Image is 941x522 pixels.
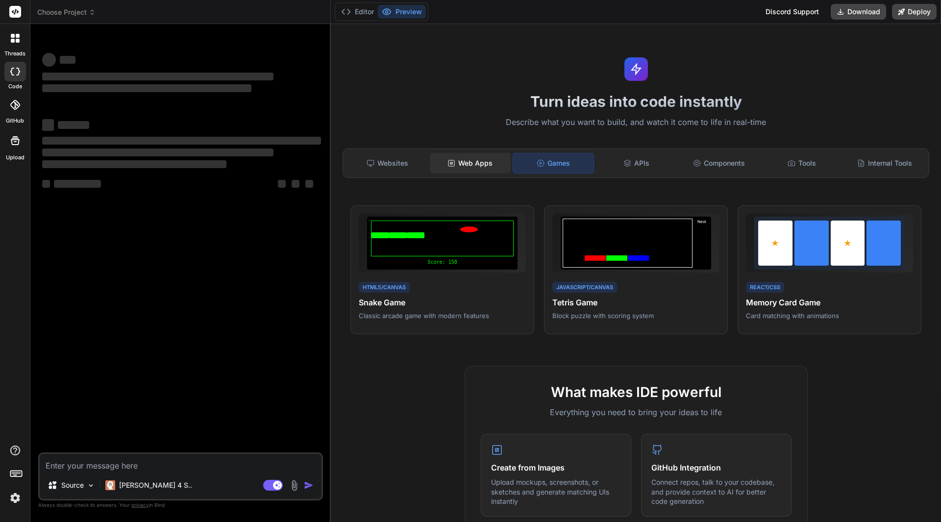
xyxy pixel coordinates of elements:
img: Claude 4 Sonnet [105,480,115,490]
span: ‌ [305,180,313,188]
label: threads [4,50,25,58]
img: settings [7,490,24,506]
span: ‌ [42,160,226,168]
div: React/CSS [746,282,784,293]
h2: What makes IDE powerful [481,382,792,402]
p: Block puzzle with scoring system [552,311,719,320]
span: privacy [131,502,149,508]
div: Discord Support [760,4,825,20]
span: ‌ [42,73,273,80]
div: HTML5/Canvas [359,282,410,293]
span: ‌ [42,149,273,156]
div: Tools [762,153,842,174]
div: Components [679,153,760,174]
button: Preview [378,5,426,19]
span: ‌ [278,180,286,188]
p: Card matching with animations [746,311,913,320]
p: Upload mockups, screenshots, or sketches and generate matching UIs instantly [491,477,621,506]
label: code [8,82,22,91]
div: JavaScript/Canvas [552,282,617,293]
p: Connect repos, talk to your codebase, and provide context to AI for better code generation [651,477,781,506]
div: Next [694,219,709,268]
span: ‌ [42,180,50,188]
h4: Snake Game [359,297,526,308]
span: ‌ [42,119,54,131]
p: Source [61,480,84,490]
button: Deploy [892,4,937,20]
p: Always double-check its answers. Your in Bind [38,500,323,510]
div: Web Apps [430,153,511,174]
div: APIs [596,153,677,174]
span: ‌ [60,56,75,64]
span: ‌ [54,180,101,188]
span: Choose Project [37,7,96,17]
h1: Turn ideas into code instantly [337,93,935,110]
label: GitHub [6,117,24,125]
span: ‌ [42,53,56,67]
h4: GitHub Integration [651,462,781,473]
label: Upload [6,153,25,162]
h4: Tetris Game [552,297,719,308]
p: Classic arcade game with modern features [359,311,526,320]
button: Download [831,4,886,20]
span: ‌ [42,137,321,145]
p: [PERSON_NAME] 4 S.. [119,480,192,490]
button: Editor [337,5,378,19]
img: attachment [289,480,300,491]
h4: Memory Card Game [746,297,913,308]
span: ‌ [58,121,89,129]
span: ‌ [292,180,299,188]
p: Describe what you want to build, and watch it come to life in real-time [337,116,935,129]
div: Websites [347,153,428,174]
img: icon [304,480,314,490]
img: Pick Models [87,481,95,490]
div: Games [513,153,594,174]
h4: Create from Images [491,462,621,473]
div: Internal Tools [844,153,925,174]
p: Everything you need to bring your ideas to life [481,406,792,418]
div: Score: 150 [371,258,514,266]
span: ‌ [42,84,251,92]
